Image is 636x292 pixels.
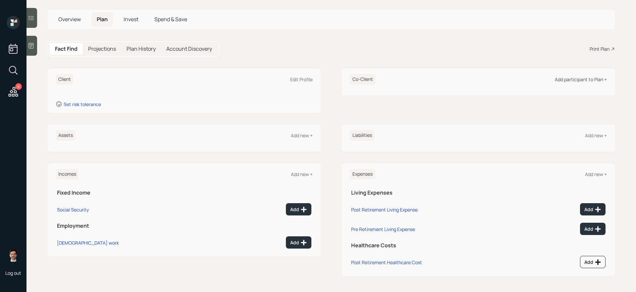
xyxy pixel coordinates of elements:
div: Add [584,206,601,213]
button: Add [580,223,606,235]
img: jonah-coleman-headshot.png [7,249,20,262]
span: Invest [124,16,138,23]
h5: Fact Find [55,46,78,52]
h5: Account Discovery [166,46,212,52]
div: Add new + [291,132,313,139]
h5: Fixed Income [57,190,311,196]
div: Set risk tolerance [64,101,101,107]
div: Add new + [585,171,607,177]
div: Log out [5,270,21,276]
div: Add [290,239,307,246]
h6: Incomes [56,169,79,180]
div: Add participant to Plan + [555,76,607,83]
div: Add [290,206,307,213]
h6: Assets [56,130,76,141]
div: Add new + [291,171,313,177]
h5: Plan History [127,46,156,52]
div: Add [584,226,601,232]
div: Print Plan [590,45,609,52]
h5: Projections [88,46,116,52]
span: Spend & Save [154,16,187,23]
h5: Living Expenses [351,190,606,196]
h6: Client [56,74,74,85]
button: Add [580,203,606,215]
button: Add [286,203,311,215]
div: Post Retirement Healthcare Cost [351,259,422,265]
button: Add [286,236,311,249]
div: Post Retirement Living Expense [351,206,418,213]
div: Edit Profile [290,76,313,83]
h6: Expenses [350,169,375,180]
span: Plan [97,16,108,23]
h6: Co-Client [350,74,376,85]
div: 6 [15,83,22,90]
div: Social Security [57,206,89,213]
h6: Liabilities [350,130,375,141]
div: Add new + [585,132,607,139]
h5: Healthcare Costs [351,242,606,249]
h5: Employment [57,223,311,229]
div: Add [584,259,601,265]
div: Pre Retirement Living Expense [351,226,415,232]
span: Overview [58,16,81,23]
div: [DEMOGRAPHIC_DATA] work [57,240,119,246]
button: Add [580,256,606,268]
